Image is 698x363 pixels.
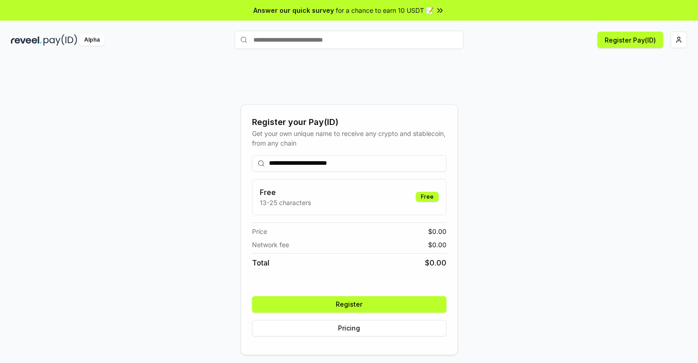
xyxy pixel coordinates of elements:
[11,34,42,46] img: reveel_dark
[260,198,311,207] p: 13-25 characters
[252,116,446,129] div: Register your Pay(ID)
[597,32,663,48] button: Register Pay(ID)
[336,5,434,15] span: for a chance to earn 10 USDT 📝
[260,187,311,198] h3: Free
[79,34,105,46] div: Alpha
[252,129,446,148] div: Get your own unique name to receive any crypto and stablecoin, from any chain
[416,192,439,202] div: Free
[43,34,77,46] img: pay_id
[252,227,267,236] span: Price
[425,257,446,268] span: $ 0.00
[252,296,446,313] button: Register
[252,320,446,336] button: Pricing
[428,227,446,236] span: $ 0.00
[252,257,269,268] span: Total
[252,240,289,249] span: Network fee
[428,240,446,249] span: $ 0.00
[253,5,334,15] span: Answer our quick survey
